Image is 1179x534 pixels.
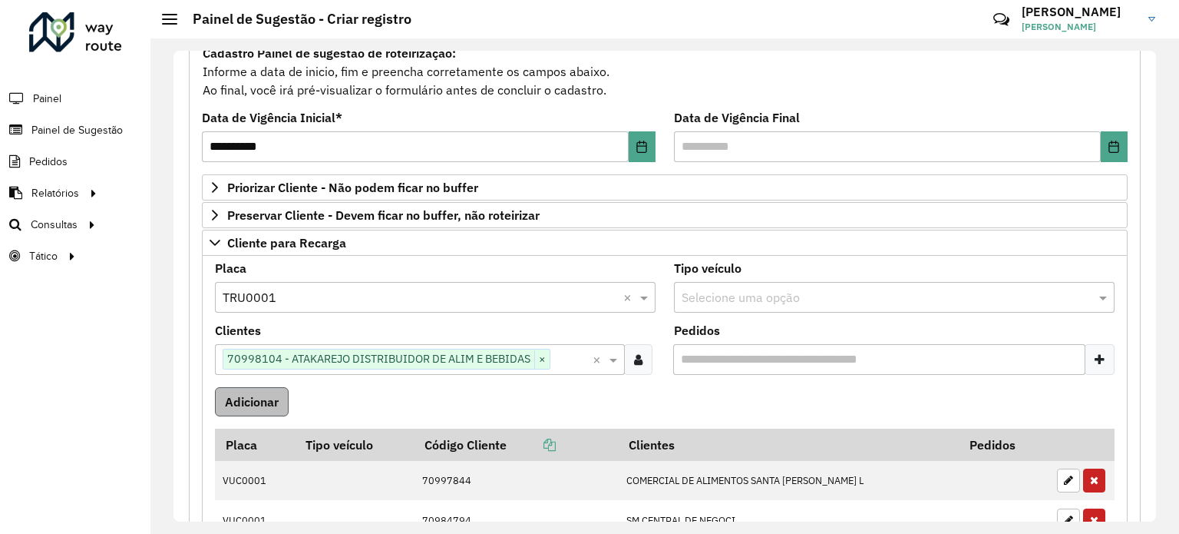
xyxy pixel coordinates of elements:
[202,43,1128,100] div: Informe a data de inicio, fim e preencha corretamente os campos abaixo. Ao final, você irá pré-vi...
[177,11,411,28] h2: Painel de Sugestão - Criar registro
[29,154,68,170] span: Pedidos
[202,174,1128,201] a: Priorizar Cliente - Não podem ficar no buffer
[223,350,534,368] span: 70998104 - ATAKAREJO DISTRIBUIDOR DE ALIM E BEBIDAS
[623,288,636,307] span: Clear all
[202,202,1128,228] a: Preservar Cliente - Devem ficar no buffer, não roteirizar
[674,259,741,277] label: Tipo veículo
[629,131,656,162] button: Choose Date
[203,45,456,61] strong: Cadastro Painel de sugestão de roteirização:
[31,122,123,138] span: Painel de Sugestão
[202,108,342,127] label: Data de Vigência Inicial
[227,237,346,249] span: Cliente para Recarga
[959,429,1049,461] th: Pedidos
[414,461,619,501] td: 70997844
[295,429,414,461] th: Tipo veículo
[414,429,619,461] th: Código Cliente
[985,3,1018,36] a: Contato Rápido
[215,259,246,277] label: Placa
[215,321,261,340] label: Clientes
[593,350,606,369] span: Clear all
[674,108,800,127] label: Data de Vigência Final
[31,185,79,201] span: Relatórios
[1022,5,1137,19] h3: [PERSON_NAME]
[29,248,58,264] span: Tático
[31,217,78,233] span: Consultas
[674,321,720,340] label: Pedidos
[619,429,959,461] th: Clientes
[1101,131,1128,162] button: Choose Date
[33,91,61,107] span: Painel
[215,461,295,501] td: VUC0001
[619,461,959,501] td: COMERCIAL DE ALIMENTOS SANTA [PERSON_NAME] L
[507,437,556,453] a: Copiar
[215,429,295,461] th: Placa
[215,387,289,416] button: Adicionar
[227,181,478,194] span: Priorizar Cliente - Não podem ficar no buffer
[534,350,550,369] span: ×
[1022,20,1137,34] span: [PERSON_NAME]
[202,230,1128,256] a: Cliente para Recarga
[227,209,540,221] span: Preservar Cliente - Devem ficar no buffer, não roteirizar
